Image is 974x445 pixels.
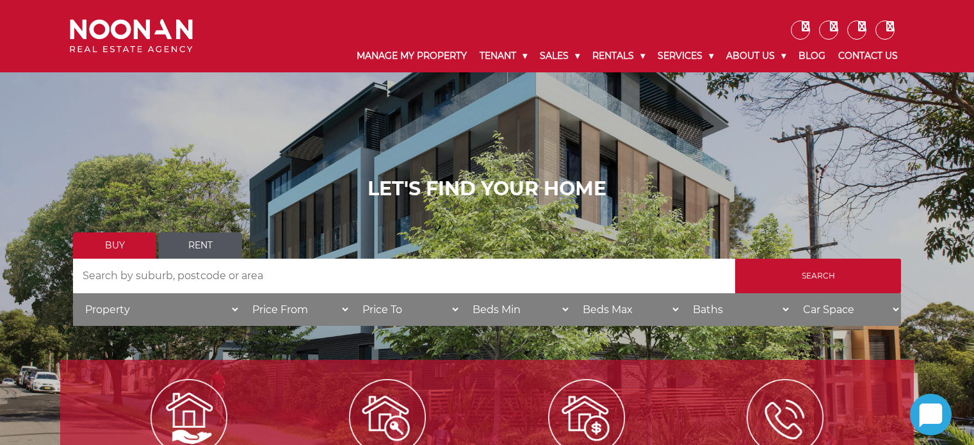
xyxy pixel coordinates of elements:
[73,232,156,259] a: Buy
[73,177,901,200] h1: LET'S FIND YOUR HOME
[70,19,193,53] img: Noonan Real Estate Agency
[73,259,735,293] input: Search by suburb, postcode or area
[159,232,242,259] a: Rent
[533,40,586,72] a: Sales
[792,40,832,72] a: Blog
[651,40,720,72] a: Services
[586,40,651,72] a: Rentals
[832,40,904,72] a: Contact Us
[720,40,792,72] a: About Us
[735,259,901,293] input: Search
[473,40,533,72] a: Tenant
[350,40,473,72] a: Manage My Property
